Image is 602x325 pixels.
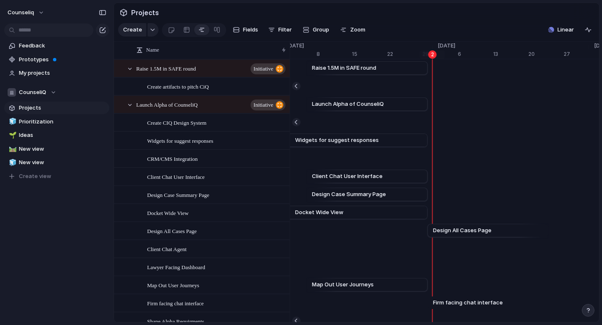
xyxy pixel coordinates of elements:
[295,208,343,217] span: Docket Wide View
[433,42,460,50] span: [DATE]
[129,5,161,20] span: Projects
[147,262,205,272] span: Lawyer Facing Dashboard
[545,24,577,36] button: Linear
[8,8,34,17] span: counseliq
[136,100,198,109] span: Launch Alpha of CounseliQ
[4,6,49,19] button: counseliq
[19,131,106,139] span: Ideas
[313,26,329,34] span: Group
[147,81,209,91] span: Create artifacts to pitch CiQ
[4,129,109,142] a: 🌱Ideas
[493,50,528,58] div: 13
[387,50,422,58] div: 22
[350,26,365,34] span: Zoom
[251,100,285,110] button: initiative
[147,172,205,181] span: Client Chat User Interface
[337,23,369,37] button: Zoom
[312,280,374,289] span: Map Out User Journeys
[564,50,589,58] div: 27
[428,50,437,59] div: 2
[19,88,46,97] span: CounseliQ
[19,158,106,167] span: New view
[253,63,273,75] span: initiative
[281,42,309,50] span: [DATE]
[147,208,189,218] span: Docket Wide View
[123,26,142,34] span: Create
[312,278,422,291] a: Map Out User Journeys
[528,50,564,58] div: 20
[147,226,197,236] span: Design All Cases Page
[118,23,146,37] button: Create
[147,136,213,145] span: Widgets for suggest responses
[312,170,422,183] a: Client Chat User Interface
[19,172,51,181] span: Create view
[19,145,106,153] span: New view
[147,154,198,163] span: CRM/CMS Integration
[8,158,16,167] button: 🧊
[312,62,422,74] a: Raise 1.5M in SAFE round
[4,156,109,169] a: 🧊New view
[136,63,196,73] span: Raise 1.5M in SAFE round
[4,143,109,155] a: 🛤️New view
[433,224,543,237] a: Design All Cases Page
[251,63,285,74] button: initiative
[458,50,493,58] div: 6
[433,226,491,235] span: Design All Cases Page
[147,244,187,254] span: Client Chat Agent
[8,118,16,126] button: 🧊
[312,172,383,181] span: Client Chat User Interface
[9,158,15,168] div: 🧊
[4,170,109,183] button: Create view
[557,26,574,34] span: Linear
[4,86,109,99] button: CounseliQ
[4,39,109,52] a: Feedback
[265,23,295,37] button: Filter
[9,117,15,126] div: 🧊
[278,26,292,34] span: Filter
[312,190,386,199] span: Design Case Summary Page
[4,53,109,66] a: Prototypes
[312,98,422,110] a: Launch Alpha of CounseliQ
[19,104,106,112] span: Projects
[147,118,206,127] span: Create CIQ Design System
[9,144,15,154] div: 🛤️
[281,50,317,58] div: 1
[230,23,261,37] button: Fields
[19,118,106,126] span: Prioritization
[312,100,384,108] span: Launch Alpha of CounseliQ
[8,145,16,153] button: 🛤️
[433,299,503,307] span: Firm facing chat interface
[147,298,204,308] span: Firm facing chat interface
[19,55,106,64] span: Prototypes
[8,131,16,139] button: 🌱
[4,115,109,128] a: 🧊Prioritization
[298,23,333,37] button: Group
[352,50,387,58] div: 15
[147,190,209,199] span: Design Case Summary Page
[147,280,199,290] span: Map Out User Journeys
[312,64,376,72] span: Raise 1.5M in SAFE round
[4,67,109,79] a: My projects
[4,102,109,114] a: Projects
[253,99,273,111] span: initiative
[19,69,106,77] span: My projects
[295,136,379,144] span: Widgets for suggest responses
[243,26,258,34] span: Fields
[9,131,15,140] div: 🌱
[19,42,106,50] span: Feedback
[312,188,422,201] a: Design Case Summary Page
